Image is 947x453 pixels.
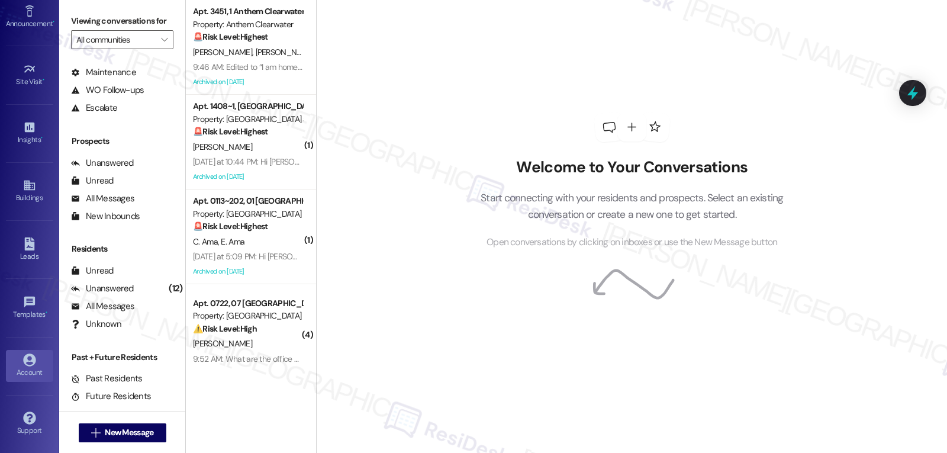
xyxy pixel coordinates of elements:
[76,30,154,49] input: All communities
[59,243,185,255] div: Residents
[193,100,302,113] div: Apt. 1408~1, [GEOGRAPHIC_DATA] at [GEOGRAPHIC_DATA]
[193,156,780,167] div: [DATE] at 10:44 PM: Hi [PERSON_NAME] The hot water is stopped from [DATE] in my apartment 1408.pl...
[71,66,136,79] div: Maintenance
[193,221,268,232] strong: 🚨 Risk Level: Highest
[193,5,302,18] div: Apt. 3451, 1 Anthem Clearwater
[161,35,168,44] i: 
[193,323,257,334] strong: ⚠️ Risk Level: High
[256,47,315,57] span: [PERSON_NAME]
[71,175,114,187] div: Unread
[91,428,100,438] i: 
[53,18,54,26] span: •
[193,236,221,247] span: C. Ama
[105,426,153,439] span: New Message
[193,195,302,207] div: Apt. 0113~202, 01 [GEOGRAPHIC_DATA]
[487,235,777,250] span: Open conversations by clicking on inboxes or use the New Message button
[71,102,117,114] div: Escalate
[193,297,302,310] div: Apt. 0722, 07 [GEOGRAPHIC_DATA]
[463,189,801,223] p: Start connecting with your residents and prospects. Select an existing conversation or create a n...
[193,47,256,57] span: [PERSON_NAME]
[6,59,53,91] a: Site Visit •
[6,292,53,324] a: Templates •
[193,338,252,349] span: [PERSON_NAME]
[71,12,173,30] label: Viewing conversations for
[193,62,411,72] div: 9:46 AM: Edited to “I am home [DATE] if anyone needs to see it.”
[193,310,302,322] div: Property: [GEOGRAPHIC_DATA]
[71,300,134,313] div: All Messages
[71,390,151,403] div: Future Residents
[192,169,304,184] div: Archived on [DATE]
[43,76,44,84] span: •
[71,265,114,277] div: Unread
[6,117,53,149] a: Insights •
[193,126,268,137] strong: 🚨 Risk Level: Highest
[59,135,185,147] div: Prospects
[192,75,304,89] div: Archived on [DATE]
[6,408,53,440] a: Support
[71,192,134,205] div: All Messages
[193,113,302,126] div: Property: [GEOGRAPHIC_DATA] at [GEOGRAPHIC_DATA]
[71,84,144,97] div: WO Follow-ups
[166,279,185,298] div: (12)
[71,157,134,169] div: Unanswered
[193,142,252,152] span: [PERSON_NAME]
[71,282,134,295] div: Unanswered
[221,236,245,247] span: E. Ama
[41,134,43,142] span: •
[193,18,302,31] div: Property: Anthem Clearwater
[71,372,143,385] div: Past Residents
[192,264,304,279] div: Archived on [DATE]
[71,318,121,330] div: Unknown
[6,350,53,382] a: Account
[193,208,302,220] div: Property: [GEOGRAPHIC_DATA]
[6,234,53,266] a: Leads
[79,423,166,442] button: New Message
[463,158,801,177] h2: Welcome to Your Conversations
[6,175,53,207] a: Buildings
[71,210,140,223] div: New Inbounds
[193,354,313,364] div: 9:52 AM: What are the office hours
[59,351,185,364] div: Past + Future Residents
[193,31,268,42] strong: 🚨 Risk Level: Highest
[46,309,47,317] span: •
